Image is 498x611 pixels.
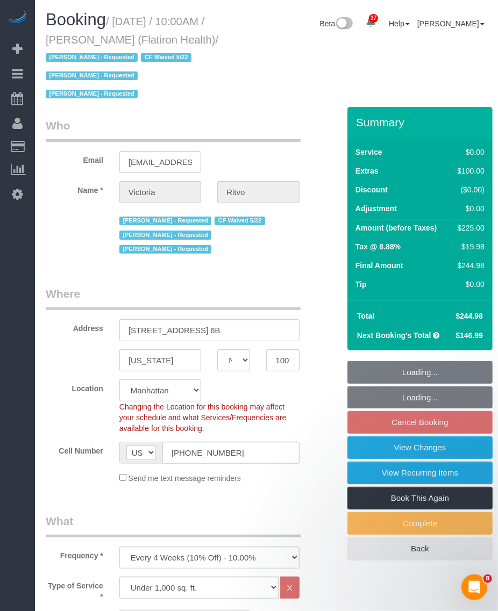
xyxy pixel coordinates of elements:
span: [PERSON_NAME] - Requested [46,53,138,62]
img: New interface [335,17,353,31]
div: $100.00 [453,166,485,176]
label: Address [38,319,111,334]
a: [PERSON_NAME] [417,19,485,28]
span: [PERSON_NAME] - Requested [46,71,138,80]
label: Discount [355,184,388,195]
label: Extras [355,166,379,176]
div: ($0.00) [453,184,485,195]
div: $19.98 [453,241,485,252]
span: Booking [46,10,106,29]
label: Adjustment [355,203,397,214]
span: [PERSON_NAME] - Requested [46,90,138,98]
a: Beta [320,19,353,28]
input: Last Name [217,181,299,203]
a: View Recurring Items [347,462,493,484]
strong: Next Booking's Total [357,331,431,340]
div: $225.00 [453,222,485,233]
h3: Summary [356,116,487,128]
label: Service [355,147,382,157]
input: Zip Code [266,349,299,371]
span: [PERSON_NAME] - Requested [119,231,211,239]
span: $244.98 [456,312,483,320]
label: Frequency * [38,547,111,561]
iframe: Intercom notifications message [283,507,498,582]
legend: What [46,513,301,537]
label: Tax @ 8.88% [355,241,401,252]
a: Book This Again [347,487,493,509]
span: Changing the Location for this booking may affect your schedule and what Services/Frequencies are... [119,402,287,433]
label: Cell Number [38,442,111,456]
img: Automaid Logo [6,11,28,26]
span: $146.99 [456,331,483,340]
label: Name * [38,181,111,196]
span: Send me text message reminders [129,474,241,483]
a: View Changes [347,436,493,459]
span: CF Waived 5/22 [141,53,191,62]
span: 8 [483,574,492,583]
label: Amount (before Taxes) [355,222,437,233]
span: [PERSON_NAME] - Requested [119,217,211,225]
strong: Total [357,312,374,320]
input: Email [119,151,201,173]
div: $244.98 [453,260,485,271]
label: Type of Service * [38,577,111,602]
a: Help [389,19,410,28]
div: $0.00 [453,147,485,157]
label: Location [38,379,111,394]
input: City [119,349,201,371]
span: CF Waived 5/22 [215,217,265,225]
label: Final Amount [355,260,403,271]
span: [PERSON_NAME] - Requested [119,245,211,254]
div: $0.00 [453,203,485,214]
legend: Who [46,118,301,142]
legend: Where [46,286,301,310]
input: Cell Number [162,442,300,464]
a: 37 [360,11,381,34]
small: / [DATE] / 10:00AM / [PERSON_NAME] (Flatiron Health) [46,16,218,100]
label: Email [38,151,111,166]
iframe: Intercom live chat [461,574,487,600]
input: First Name [119,181,201,203]
label: Tip [355,279,367,290]
div: $0.00 [453,279,485,290]
span: 37 [369,14,378,23]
